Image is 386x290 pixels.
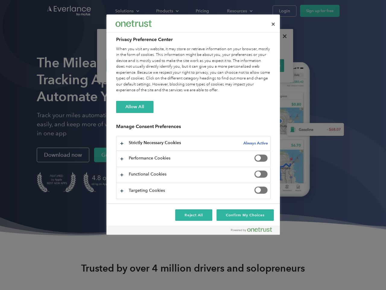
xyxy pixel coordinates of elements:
[116,101,153,113] button: Allow All
[106,14,280,235] div: Preference center
[106,14,280,235] div: Privacy Preference Center
[116,124,271,133] h3: Manage Consent Preferences
[267,18,280,31] button: Close
[231,227,272,232] img: Powered by OneTrust Opens in a new Tab
[115,20,152,27] img: Everlance
[231,227,277,235] a: Powered by OneTrust Opens in a new Tab
[115,18,152,30] div: Everlance
[175,209,213,221] button: Reject All
[116,46,271,93] div: When you visit any website, it may store or retrieve information on your browser, mostly in the f...
[217,209,274,221] button: Confirm My Choices
[116,36,271,43] h2: Privacy Preference Center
